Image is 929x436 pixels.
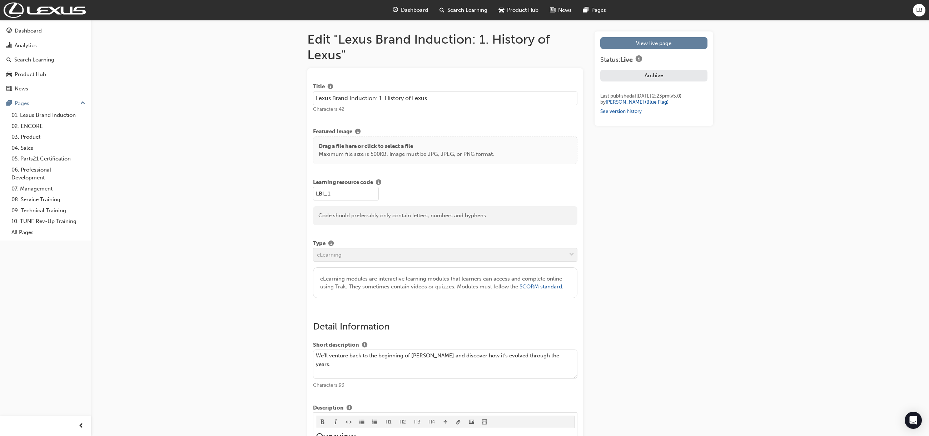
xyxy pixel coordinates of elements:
[313,187,379,200] input: e.g. SF-101
[9,132,88,143] a: 03. Product
[6,57,11,63] span: search-icon
[3,82,88,95] a: News
[80,99,85,108] span: up-icon
[4,3,86,18] img: Trak
[373,178,384,187] button: Show info
[326,239,337,248] button: Show info
[499,6,504,15] span: car-icon
[333,420,338,426] span: format_italic-icon
[6,100,12,107] span: pages-icon
[313,128,352,137] span: Featured Image
[320,275,570,291] div: .
[913,4,925,16] button: LB
[9,110,88,121] a: 01. Lexus Brand Induction
[393,6,398,15] span: guage-icon
[9,153,88,164] a: 05. Parts21 Certification
[320,420,325,426] span: format_bold-icon
[15,41,37,50] div: Analytics
[424,416,439,428] button: H4
[469,420,474,426] span: image-icon
[9,227,88,238] a: All Pages
[3,97,88,110] button: Pages
[387,3,434,18] a: guage-iconDashboard
[6,86,12,92] span: news-icon
[577,3,612,18] a: pages-iconPages
[14,56,54,64] div: Search Learning
[328,241,334,247] span: info-icon
[3,24,88,38] a: Dashboard
[356,416,369,428] button: format_ul-icon
[313,137,578,164] div: Drag a file here or click to select a fileMaximum file size is 500KB. Image must be JPG, JPEG, or...
[493,3,544,18] a: car-iconProduct Hub
[410,416,425,428] button: H3
[600,37,707,49] a: View live page
[319,150,494,158] p: Maximum file size is 500KB. Image must be JPG, JPEG, or PNG format.
[355,129,361,135] span: info-icon
[316,416,329,428] button: format_bold-icon
[439,416,452,428] button: divider-icon
[79,422,84,431] span: prev-icon
[313,321,578,332] h2: Detail Information
[319,142,494,150] p: Drag a file here or click to select a file
[313,239,326,248] span: Type
[478,416,491,428] button: video-icon
[313,350,578,379] textarea: We’ll venture back to the beginning of [PERSON_NAME] and discover how it’s evolved through the ye...
[376,180,381,186] span: info-icon
[3,39,88,52] a: Analytics
[434,3,493,18] a: search-iconSearch Learning
[544,3,577,18] a: news-iconNews
[550,6,555,15] span: news-icon
[15,99,29,108] div: Pages
[443,420,448,426] span: divider-icon
[342,416,356,428] button: format_monospace-icon
[372,420,377,426] span: format_ol-icon
[9,183,88,194] a: 07. Management
[456,420,461,426] span: link-icon
[9,205,88,216] a: 09. Technical Training
[15,70,46,79] div: Product Hub
[447,6,487,14] span: Search Learning
[359,341,370,350] button: Show info
[15,85,28,93] div: News
[6,71,12,78] span: car-icon
[591,6,606,14] span: Pages
[396,416,410,428] button: H2
[600,93,707,99] div: Last published at [DATE] 2:23pm (v 5 . 0 )
[3,68,88,81] a: Product Hub
[620,56,633,64] span: Live
[558,6,572,14] span: News
[520,283,562,290] a: SCORM standard
[9,164,88,183] a: 06. Professional Development
[600,70,707,81] button: Archive
[313,91,578,105] input: e.g. Sales Fundamentals
[452,416,465,428] button: link-icon
[313,382,344,388] span: Characters: 93
[600,108,642,114] a: See version history
[313,206,578,225] div: Code should preferrably only contain letters, numbers and hyphens
[346,420,351,426] span: format_monospace-icon
[15,27,42,35] div: Dashboard
[583,6,588,15] span: pages-icon
[359,420,364,426] span: format_ul-icon
[465,416,478,428] button: image-icon
[6,43,12,49] span: chart-icon
[328,84,333,90] span: info-icon
[9,121,88,132] a: 02. ENCORE
[382,416,396,428] button: H1
[606,99,669,105] a: [PERSON_NAME] (Blue Flag)
[905,412,922,429] div: Open Intercom Messenger
[633,55,645,64] button: Show info
[3,53,88,66] a: Search Learning
[329,416,343,428] button: format_italic-icon
[352,128,363,137] button: Show info
[439,6,444,15] span: search-icon
[313,83,325,91] span: Title
[368,416,382,428] button: format_ol-icon
[344,404,355,413] button: Show info
[9,216,88,227] a: 10. TUNE Rev-Up Training
[600,55,707,64] div: Status:
[482,420,487,426] span: video-icon
[313,341,359,350] span: Short description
